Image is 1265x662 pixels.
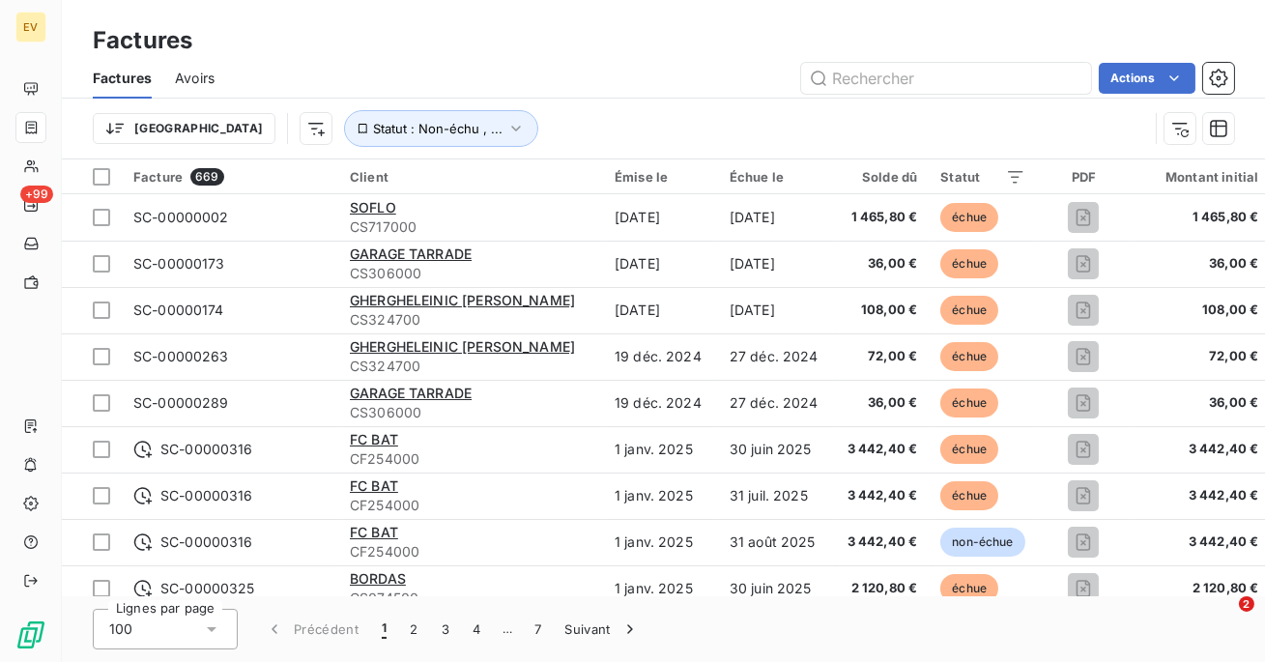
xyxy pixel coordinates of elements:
[350,338,575,355] span: GHERGHELEINIC [PERSON_NAME]
[133,209,229,225] span: SC-00000002
[350,264,591,283] span: CS306000
[845,208,918,227] span: 1 465,80 €
[350,357,591,376] span: CS324700
[461,609,492,649] button: 4
[1142,301,1258,320] span: 108,00 €
[801,63,1091,94] input: Rechercher
[350,217,591,237] span: CS717000
[603,519,718,565] td: 1 janv. 2025
[845,301,918,320] span: 108,00 €
[370,609,398,649] button: 1
[718,473,833,519] td: 31 juil. 2025
[350,310,591,330] span: CS324700
[603,287,718,333] td: [DATE]
[845,254,918,273] span: 36,00 €
[1142,486,1258,505] span: 3 442,40 €
[845,579,918,598] span: 2 120,80 €
[603,380,718,426] td: 19 déc. 2024
[1142,393,1258,413] span: 36,00 €
[350,245,472,262] span: GARAGE TARRADE
[1142,532,1258,552] span: 3 442,40 €
[603,565,718,612] td: 1 janv. 2025
[940,342,998,371] span: échue
[718,287,833,333] td: [DATE]
[940,574,998,603] span: échue
[718,380,833,426] td: 27 déc. 2024
[350,403,591,422] span: CS306000
[940,389,998,417] span: échue
[350,292,575,308] span: GHERGHELEINIC [PERSON_NAME]
[845,532,918,552] span: 3 442,40 €
[940,481,998,510] span: échue
[93,69,152,88] span: Factures
[603,194,718,241] td: [DATE]
[1049,169,1119,185] div: PDF
[160,532,253,552] span: SC-00000316
[730,169,821,185] div: Échue le
[718,565,833,612] td: 30 juin 2025
[940,528,1024,557] span: non-échue
[718,519,833,565] td: 31 août 2025
[350,449,591,469] span: CF254000
[133,348,229,364] span: SC-00000263
[603,473,718,519] td: 1 janv. 2025
[350,431,398,447] span: FC BAT
[15,619,46,650] img: Logo LeanPay
[1142,347,1258,366] span: 72,00 €
[1142,579,1258,598] span: 2 120,80 €
[1099,63,1195,94] button: Actions
[175,69,215,88] span: Avoirs
[1142,254,1258,273] span: 36,00 €
[398,609,429,649] button: 2
[160,579,255,598] span: SC-00000325
[133,302,224,318] span: SC-00000174
[350,524,398,540] span: FC BAT
[160,486,253,505] span: SC-00000316
[718,194,833,241] td: [DATE]
[603,426,718,473] td: 1 janv. 2025
[845,393,918,413] span: 36,00 €
[344,110,538,147] button: Statut : Non-échu , ...
[133,169,183,185] span: Facture
[350,589,591,608] span: CS074500
[1199,596,1246,643] iframe: Intercom live chat
[718,241,833,287] td: [DATE]
[492,614,523,645] span: …
[615,169,706,185] div: Émise le
[718,333,833,380] td: 27 déc. 2024
[1142,169,1258,185] div: Montant initial
[430,609,461,649] button: 3
[940,249,998,278] span: échue
[20,186,53,203] span: +99
[940,203,998,232] span: échue
[845,169,918,185] div: Solde dû
[554,609,651,649] button: Suivant
[523,609,553,649] button: 7
[350,385,472,401] span: GARAGE TARRADE
[845,486,918,505] span: 3 442,40 €
[133,255,225,272] span: SC-00000173
[845,440,918,459] span: 3 442,40 €
[350,199,396,216] span: SOFLO
[93,113,275,144] button: [GEOGRAPHIC_DATA]
[350,570,406,587] span: BORDAS
[15,189,45,220] a: +99
[133,394,229,411] span: SC-00000289
[350,496,591,515] span: CF254000
[382,619,387,639] span: 1
[845,347,918,366] span: 72,00 €
[940,169,1024,185] div: Statut
[1142,208,1258,227] span: 1 465,80 €
[603,241,718,287] td: [DATE]
[350,169,591,185] div: Client
[15,12,46,43] div: EV
[190,168,223,186] span: 669
[603,333,718,380] td: 19 déc. 2024
[93,23,192,58] h3: Factures
[718,426,833,473] td: 30 juin 2025
[373,121,503,136] span: Statut : Non-échu , ...
[940,296,998,325] span: échue
[350,477,398,494] span: FC BAT
[109,619,132,639] span: 100
[940,435,998,464] span: échue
